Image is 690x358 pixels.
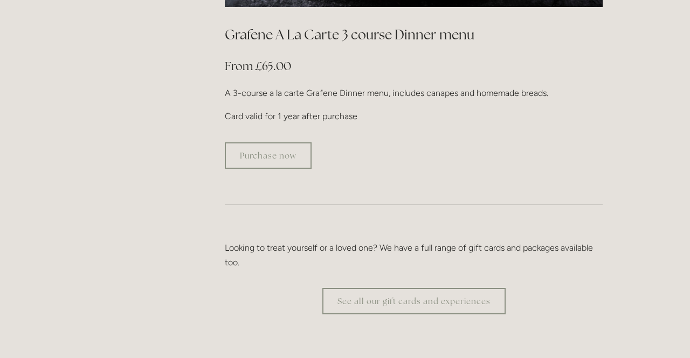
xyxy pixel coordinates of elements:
h2: Grafene A La Carte 3 course Dinner menu [225,25,603,44]
p: Card valid for 1 year after purchase [225,109,603,123]
a: See all our gift cards and experiences [322,288,506,314]
p: A 3-course a la carte Grafene Dinner menu, includes canapes and homemade breads. [225,86,603,100]
p: Looking to treat yourself or a loved one? We have a full range of gift cards and packages availab... [225,240,603,270]
h3: From £65.00 [225,56,603,77]
a: Purchase now [225,142,312,169]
